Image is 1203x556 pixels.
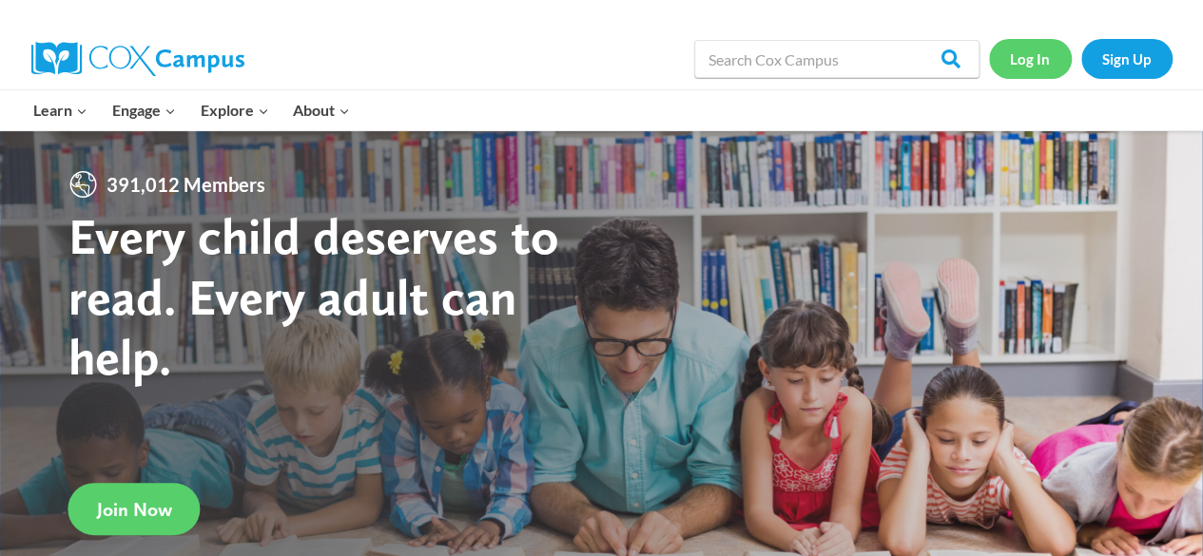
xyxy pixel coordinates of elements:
[97,498,172,521] span: Join Now
[68,205,559,387] strong: Every child deserves to read. Every adult can help.
[99,169,273,200] span: 391,012 Members
[989,39,1173,78] nav: Secondary Navigation
[31,42,244,76] img: Cox Campus
[22,90,101,130] button: Child menu of Learn
[100,90,188,130] button: Child menu of Engage
[989,39,1072,78] a: Log In
[68,483,201,535] a: Join Now
[1081,39,1173,78] a: Sign Up
[694,40,980,78] input: Search Cox Campus
[188,90,281,130] button: Child menu of Explore
[22,90,362,130] nav: Primary Navigation
[281,90,362,130] button: Child menu of About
